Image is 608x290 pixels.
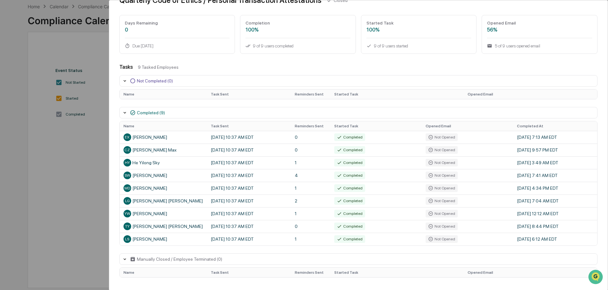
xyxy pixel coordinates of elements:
[426,235,458,243] div: Not Opened
[207,144,291,156] td: [DATE] 10:37 AM EDT
[124,159,203,166] div: He Yilong Sky
[487,20,592,25] div: Opened Email
[124,172,203,179] div: [PERSON_NAME]
[426,172,458,179] div: Not Opened
[366,27,471,33] div: 100%
[513,182,597,195] td: [DATE] 4:34 PM EDT
[20,104,52,109] span: [PERSON_NAME]
[124,173,130,178] span: SW
[513,121,597,131] th: Completed At
[6,49,18,60] img: 1746055101610-c473b297-6a78-478c-a979-82029cc54cd1
[6,143,11,148] div: 🔎
[513,169,597,182] td: [DATE] 7:41 AM EDT
[426,159,458,166] div: Not Opened
[334,172,365,179] div: Completed
[513,144,597,156] td: [DATE] 9:57 PM EDT
[334,184,365,192] div: Completed
[291,89,330,99] th: Reminders Sent
[207,156,291,169] td: [DATE] 10:37 AM EDT
[125,43,230,48] div: Due [DATE]
[334,235,365,243] div: Completed
[426,197,458,205] div: Not Opened
[207,268,291,277] th: Task Sent
[291,144,330,156] td: 0
[125,27,230,33] div: 0
[4,128,44,139] a: 🖐️Preclearance
[291,169,330,182] td: 4
[125,135,130,139] span: EX
[124,186,130,190] span: MD
[207,207,291,220] td: [DATE] 10:37 AM EDT
[124,210,203,217] div: [PERSON_NAME]
[125,237,129,241] span: LS
[13,142,40,149] span: Data Lookup
[56,87,69,92] span: [DATE]
[56,104,69,109] span: [DATE]
[137,257,222,262] div: Manually Closed / Employee Terminated (0)
[45,158,77,163] a: Powered byPylon
[6,98,17,108] img: Rachel Stanley
[291,195,330,207] td: 2
[366,43,471,48] div: 9 of 9 users started
[125,199,130,203] span: LG
[487,43,592,48] div: 5 of 9 users opened email
[291,233,330,245] td: 1
[6,13,116,24] p: How can we help?
[513,233,597,245] td: [DATE] 6:12 AM EDT
[124,197,203,205] div: [PERSON_NAME] [PERSON_NAME]
[245,43,350,48] div: 9 of 9 users completed
[137,110,165,115] div: Completed (9)
[120,268,207,277] th: Name
[334,223,365,230] div: Completed
[124,184,203,192] div: [PERSON_NAME]
[588,269,605,286] iframe: Open customer support
[464,89,597,99] th: Opened Email
[108,51,116,58] button: Start new chat
[422,121,513,131] th: Opened Email
[125,224,130,229] span: TY
[124,148,130,152] span: CZ
[334,146,365,154] div: Completed
[426,223,458,230] div: Not Opened
[464,268,597,277] th: Opened Email
[124,211,130,216] span: YW
[207,131,291,144] td: [DATE] 10:37 AM EDT
[207,195,291,207] td: [DATE] 10:37 AM EDT
[513,195,597,207] td: [DATE] 7:04 AM EDT
[487,27,592,33] div: 56%
[207,233,291,245] td: [DATE] 10:37 AM EDT
[245,20,350,25] div: Completion
[137,78,173,83] div: Not Completed (0)
[120,121,207,131] th: Name
[334,210,365,217] div: Completed
[334,197,365,205] div: Completed
[120,89,207,99] th: Name
[124,223,203,230] div: [PERSON_NAME] [PERSON_NAME]
[207,121,291,131] th: Task Sent
[124,235,203,243] div: [PERSON_NAME]
[125,160,130,165] span: HY
[291,207,330,220] td: 1
[291,131,330,144] td: 0
[6,71,43,76] div: Past conversations
[20,87,52,92] span: [PERSON_NAME]
[207,89,291,99] th: Task Sent
[513,207,597,220] td: [DATE] 12:12 AM EDT
[426,210,458,217] div: Not Opened
[53,130,79,137] span: Attestations
[119,64,133,70] div: Tasks
[426,146,458,154] div: Not Opened
[334,159,365,166] div: Completed
[366,20,471,25] div: Started Task
[124,133,203,141] div: [PERSON_NAME]
[138,65,597,70] div: 9 Tasked Employees
[513,156,597,169] td: [DATE] 3:49 AM EDT
[46,131,51,136] div: 🗄️
[63,158,77,163] span: Pylon
[125,20,230,25] div: Days Remaining
[291,268,330,277] th: Reminders Sent
[330,268,464,277] th: Started Task
[13,130,41,137] span: Preclearance
[291,156,330,169] td: 1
